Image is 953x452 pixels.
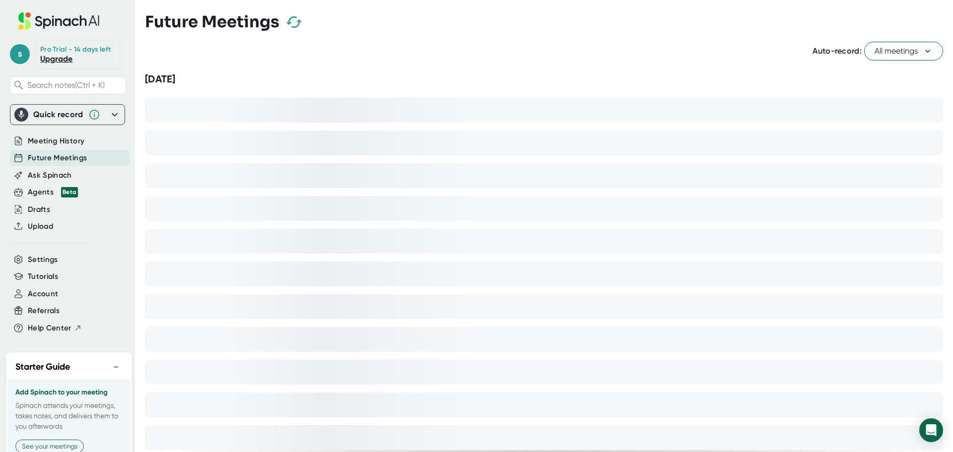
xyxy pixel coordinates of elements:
[14,105,121,125] div: Quick record
[919,418,943,442] div: Open Intercom Messenger
[61,187,78,197] div: Beta
[28,323,71,334] span: Help Center
[40,54,72,64] a: Upgrade
[110,360,123,374] button: −
[28,170,72,181] button: Ask Spinach
[28,221,53,232] button: Upload
[28,187,78,198] button: Agents Beta
[28,152,87,164] button: Future Meetings
[28,135,84,147] button: Meeting History
[10,44,30,64] span: s
[28,323,82,334] button: Help Center
[145,12,279,31] h3: Future Meetings
[15,400,123,432] p: Spinach attends your meetings, takes notes, and delivers them to you afterwards
[28,271,58,282] button: Tutorials
[15,388,123,396] h3: Add Spinach to your meeting
[28,204,50,215] button: Drafts
[28,254,58,265] button: Settings
[27,80,105,90] span: Search notes (Ctrl + K)
[864,42,943,61] button: All meetings
[875,45,933,57] span: All meetings
[28,305,60,317] button: Referrals
[813,46,862,56] span: Auto-record:
[28,288,58,300] button: Account
[15,360,70,374] h2: Starter Guide
[145,73,943,85] div: [DATE]
[28,187,78,198] div: Agents
[33,110,83,120] div: Quick record
[40,45,111,54] div: Pro Trial - 14 days left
